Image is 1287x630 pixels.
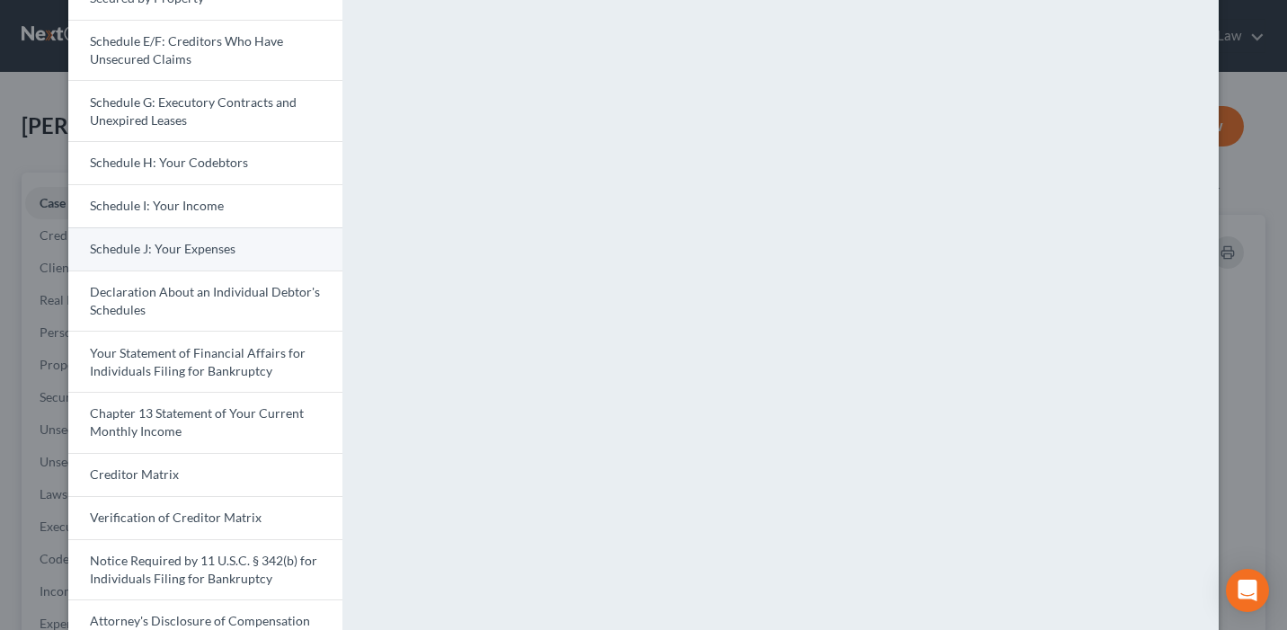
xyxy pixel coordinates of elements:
a: Chapter 13 Statement of Your Current Monthly Income [68,392,342,453]
span: Schedule H: Your Codebtors [90,155,248,170]
div: Open Intercom Messenger [1226,569,1269,612]
span: Notice Required by 11 U.S.C. § 342(b) for Individuals Filing for Bankruptcy [90,553,317,586]
span: Schedule I: Your Income [90,198,224,213]
a: Schedule H: Your Codebtors [68,141,342,184]
span: Attorney's Disclosure of Compensation [90,613,310,628]
a: Verification of Creditor Matrix [68,496,342,539]
a: Notice Required by 11 U.S.C. § 342(b) for Individuals Filing for Bankruptcy [68,539,342,600]
span: Declaration About an Individual Debtor's Schedules [90,284,320,317]
a: Schedule E/F: Creditors Who Have Unsecured Claims [68,20,342,81]
a: Your Statement of Financial Affairs for Individuals Filing for Bankruptcy [68,331,342,392]
span: Chapter 13 Statement of Your Current Monthly Income [90,405,304,439]
span: Creditor Matrix [90,466,179,482]
span: Schedule G: Executory Contracts and Unexpired Leases [90,94,297,128]
a: Schedule G: Executory Contracts and Unexpired Leases [68,80,342,141]
a: Schedule I: Your Income [68,184,342,227]
a: Schedule J: Your Expenses [68,227,342,271]
span: Verification of Creditor Matrix [90,510,262,525]
span: Schedule E/F: Creditors Who Have Unsecured Claims [90,33,283,67]
span: Your Statement of Financial Affairs for Individuals Filing for Bankruptcy [90,345,306,378]
a: Declaration About an Individual Debtor's Schedules [68,271,342,332]
span: Schedule J: Your Expenses [90,241,235,256]
a: Creditor Matrix [68,453,342,496]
